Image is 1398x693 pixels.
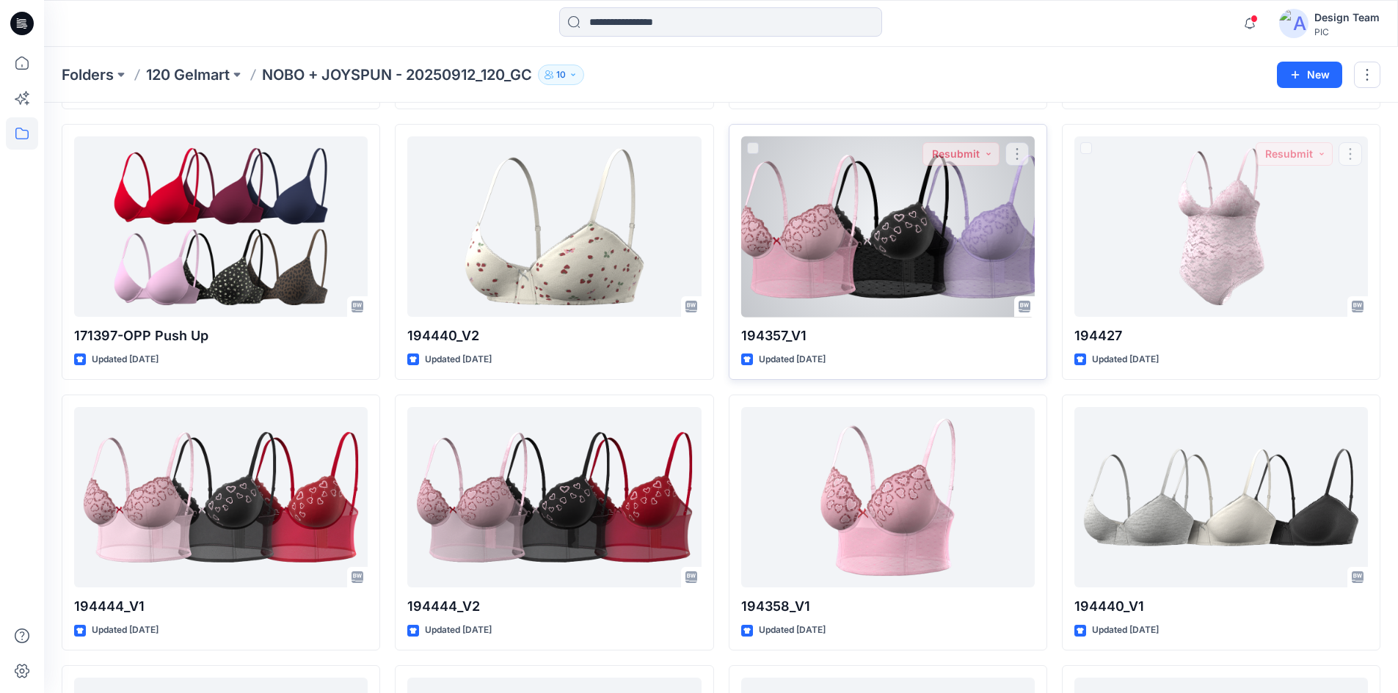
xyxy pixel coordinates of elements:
p: Updated [DATE] [92,352,159,367]
a: 194427 [1074,136,1368,318]
a: 194358_V1 [741,407,1035,588]
p: 194427 [1074,326,1368,346]
p: Updated [DATE] [1092,352,1159,367]
p: 194440_V1 [1074,596,1368,617]
a: 194444_V1 [74,407,368,588]
p: Updated [DATE] [759,352,826,367]
div: Design Team [1314,9,1380,26]
p: 194444_V1 [74,596,368,617]
p: Updated [DATE] [425,352,492,367]
p: 171397-OPP Push Up [74,326,368,346]
img: avatar [1279,9,1308,38]
a: 194357_V1 [741,136,1035,318]
p: Updated [DATE] [759,623,826,638]
a: 120 Gelmart [146,65,230,85]
div: PIC [1314,26,1380,37]
button: 10 [538,65,584,85]
p: NOBO + JOYSPUN - 20250912_120_GC [262,65,532,85]
button: New [1277,62,1342,88]
p: 10 [556,67,566,83]
a: Folders [62,65,114,85]
a: 194444_V2 [407,407,701,588]
p: Updated [DATE] [1092,623,1159,638]
p: 194357_V1 [741,326,1035,346]
a: 171397-OPP Push Up [74,136,368,318]
p: 194440_V2 [407,326,701,346]
p: 194444_V2 [407,596,701,617]
p: 194358_V1 [741,596,1035,617]
p: Updated [DATE] [425,623,492,638]
a: 194440_V2 [407,136,701,318]
a: 194440_V1 [1074,407,1368,588]
p: Updated [DATE] [92,623,159,638]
